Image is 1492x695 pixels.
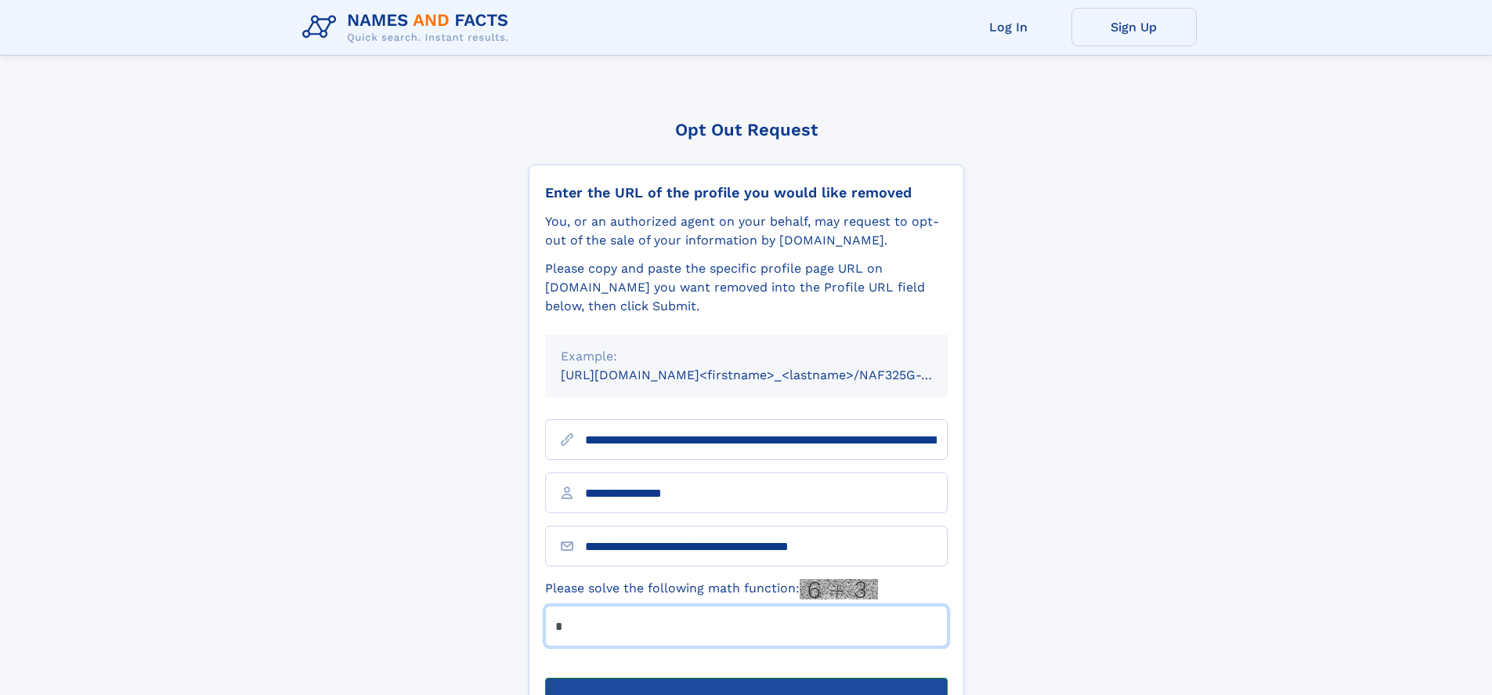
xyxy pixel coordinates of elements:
[296,6,522,49] img: Logo Names and Facts
[545,184,948,201] div: Enter the URL of the profile you would like removed
[561,347,932,366] div: Example:
[1071,8,1197,46] a: Sign Up
[545,579,878,599] label: Please solve the following math function:
[529,120,964,139] div: Opt Out Request
[561,367,977,382] small: [URL][DOMAIN_NAME]<firstname>_<lastname>/NAF325G-xxxxxxxx
[946,8,1071,46] a: Log In
[545,259,948,316] div: Please copy and paste the specific profile page URL on [DOMAIN_NAME] you want removed into the Pr...
[545,212,948,250] div: You, or an authorized agent on your behalf, may request to opt-out of the sale of your informatio...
